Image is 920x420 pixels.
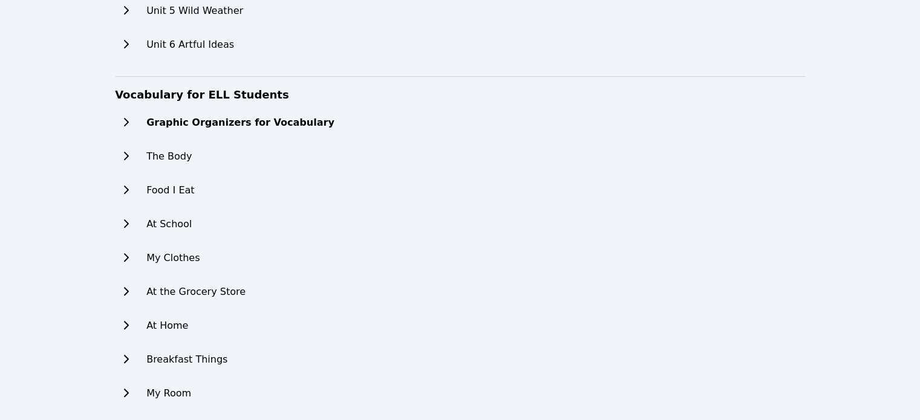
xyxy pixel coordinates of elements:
[115,86,805,103] h3: Vocabulary for ELL Students
[146,149,192,164] h2: The Body
[146,251,200,265] h2: My Clothes
[146,183,194,198] h2: Food I Eat
[146,37,234,52] h2: Unit 6 Artful Ideas
[146,115,334,130] h2: Graphic Organizers for Vocabulary
[146,285,246,299] h2: At the Grocery Store
[146,318,188,333] h2: At Home
[146,4,243,18] h2: Unit 5 Wild Weather
[146,386,191,401] h2: My Room
[146,217,192,231] h2: At School
[146,352,227,367] h2: Breakfast Things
